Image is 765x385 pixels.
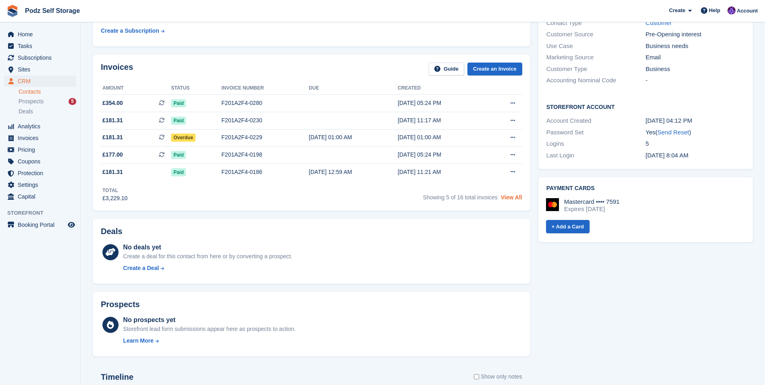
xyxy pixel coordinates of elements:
span: Paid [171,99,186,107]
a: menu [4,144,76,155]
div: F201A2F4-0186 [221,168,309,176]
span: £181.31 [102,168,123,176]
img: stora-icon-8386f47178a22dfd0bd8f6a31ec36ba5ce8667c1dd55bd0f319d3a0aa187defe.svg [6,5,19,17]
span: Showing 5 of 16 total invoices [423,194,498,201]
span: Home [18,29,66,40]
span: ( ) [655,129,691,136]
div: Use Case [546,42,646,51]
div: F201A2F4-0198 [221,151,309,159]
span: Paid [171,168,186,176]
div: Marketing Source [546,53,646,62]
div: Business [646,65,745,74]
th: Created [398,82,487,95]
th: Amount [101,82,171,95]
div: Accounting Nominal Code [546,76,646,85]
div: Customer Type [546,65,646,74]
a: Create a Subscription [101,23,165,38]
a: menu [4,52,76,63]
div: No deals yet [123,243,292,252]
div: Mastercard •••• 7591 [564,198,620,205]
a: Contacts [19,88,76,96]
a: Prospects 5 [19,97,76,106]
div: [DATE] 05:24 PM [398,99,487,107]
span: Capital [18,191,66,202]
a: menu [4,75,76,87]
div: [DATE] 01:00 AM [309,133,398,142]
div: Create a deal for this contact from here or by converting a prospect. [123,252,292,261]
div: Account Created [546,116,646,126]
span: £181.31 [102,116,123,125]
div: Create a Subscription [101,27,159,35]
div: [DATE] 12:59 AM [309,168,398,176]
span: Storefront [7,209,80,217]
div: Last Login [546,151,646,160]
th: Invoice number [221,82,309,95]
div: F201A2F4-0280 [221,99,309,107]
div: £3,229.10 [102,194,127,203]
span: Subscriptions [18,52,66,63]
div: Email [646,53,745,62]
span: £177.00 [102,151,123,159]
span: Tasks [18,40,66,52]
span: Create [669,6,685,15]
a: Customer [646,19,672,26]
a: Deals [19,107,76,116]
div: No prospects yet [123,315,296,325]
div: Expires [DATE] [564,205,620,213]
h2: Timeline [101,372,133,382]
span: Settings [18,179,66,190]
a: Create an Invoice [467,63,522,76]
span: Paid [171,117,186,125]
a: menu [4,156,76,167]
img: Jawed Chowdhary [727,6,736,15]
a: menu [4,167,76,179]
div: Create a Deal [123,264,159,272]
a: menu [4,191,76,202]
span: Protection [18,167,66,179]
a: menu [4,121,76,132]
img: Mastercard Logo [546,198,559,211]
span: Paid [171,151,186,159]
div: Total [102,187,127,194]
span: Help [709,6,720,15]
div: 5 [646,139,745,149]
span: Booking Portal [18,219,66,230]
th: Status [171,82,221,95]
a: menu [4,132,76,144]
a: menu [4,219,76,230]
div: [DATE] 04:12 PM [646,116,745,126]
div: Learn More [123,337,153,345]
a: menu [4,64,76,75]
div: Contact Type [546,19,646,28]
h2: Storefront Account [546,103,745,111]
a: Podz Self Storage [22,4,83,17]
span: Account [737,7,758,15]
div: Yes [646,128,745,137]
a: Guide [429,63,464,76]
div: [DATE] 11:21 AM [398,168,487,176]
span: Coupons [18,156,66,167]
div: Storefront lead form submissions appear here as prospects to action. [123,325,296,333]
span: Invoices [18,132,66,144]
time: 2025-07-08 07:04:05 UTC [646,152,688,159]
div: [DATE] 01:00 AM [398,133,487,142]
div: Pre-Opening interest [646,30,745,39]
span: Deals [19,108,33,115]
span: Prospects [19,98,44,105]
div: - [646,76,745,85]
div: F201A2F4-0230 [221,116,309,125]
h2: Prospects [101,300,140,309]
a: Send Reset [657,129,689,136]
input: Show only notes [474,372,479,381]
span: Analytics [18,121,66,132]
a: Preview store [67,220,76,230]
div: 5 [69,98,76,105]
a: Learn More [123,337,296,345]
span: Overdue [171,134,196,142]
span: £181.31 [102,133,123,142]
label: Show only notes [474,372,522,381]
h2: Deals [101,227,122,236]
span: £354.00 [102,99,123,107]
span: Pricing [18,144,66,155]
span: CRM [18,75,66,87]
